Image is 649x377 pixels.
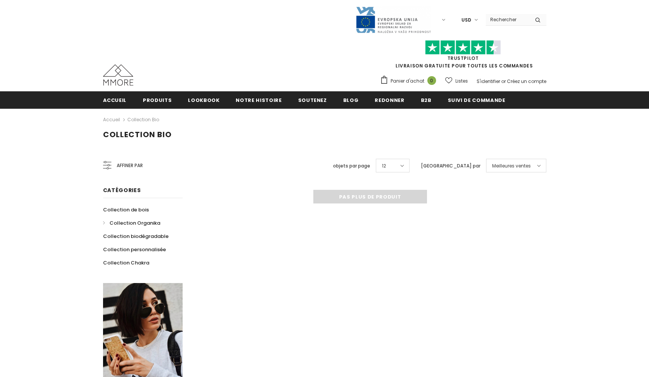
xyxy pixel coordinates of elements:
a: Collection personnalisée [103,243,166,256]
span: Collection Chakra [103,259,149,266]
span: or [501,78,506,84]
a: Lookbook [188,91,219,108]
a: Blog [343,91,359,108]
span: Panier d'achat [391,77,424,85]
a: Créez un compte [507,78,546,84]
a: Redonner [375,91,404,108]
a: Collection biodégradable [103,230,169,243]
span: B2B [421,97,432,104]
a: Listes [445,74,468,88]
a: Javni Razpis [355,16,431,23]
a: soutenez [298,91,327,108]
label: [GEOGRAPHIC_DATA] par [421,162,480,170]
span: Collection de bois [103,206,149,213]
a: Accueil [103,91,127,108]
a: Collection de bois [103,203,149,216]
span: soutenez [298,97,327,104]
a: Collection Bio [127,116,159,123]
span: Collection biodégradable [103,233,169,240]
a: S'identifier [477,78,500,84]
a: Suivi de commande [448,91,505,108]
a: Accueil [103,115,120,124]
span: LIVRAISON GRATUITE POUR TOUTES LES COMMANDES [380,44,546,69]
a: Produits [143,91,172,108]
span: Produits [143,97,172,104]
span: Catégories [103,186,141,194]
span: Blog [343,97,359,104]
span: Accueil [103,97,127,104]
img: Javni Razpis [355,6,431,34]
span: Meilleures ventes [492,162,531,170]
a: B2B [421,91,432,108]
span: 12 [382,162,386,170]
span: Collection personnalisée [103,246,166,253]
span: Suivi de commande [448,97,505,104]
a: TrustPilot [447,55,479,61]
span: Collection Bio [103,129,172,140]
span: Collection Organika [109,219,160,227]
span: Listes [455,77,468,85]
input: Search Site [486,14,529,25]
a: Notre histoire [236,91,281,108]
a: Collection Chakra [103,256,149,269]
a: Collection Organika [103,216,160,230]
span: Lookbook [188,97,219,104]
span: Notre histoire [236,97,281,104]
a: Panier d'achat 0 [380,75,440,87]
span: 0 [427,76,436,85]
img: Cas MMORE [103,64,133,86]
label: objets par page [333,162,370,170]
span: USD [461,16,471,24]
span: Redonner [375,97,404,104]
img: Faites confiance aux étoiles pilotes [425,40,501,55]
span: Affiner par [117,161,143,170]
